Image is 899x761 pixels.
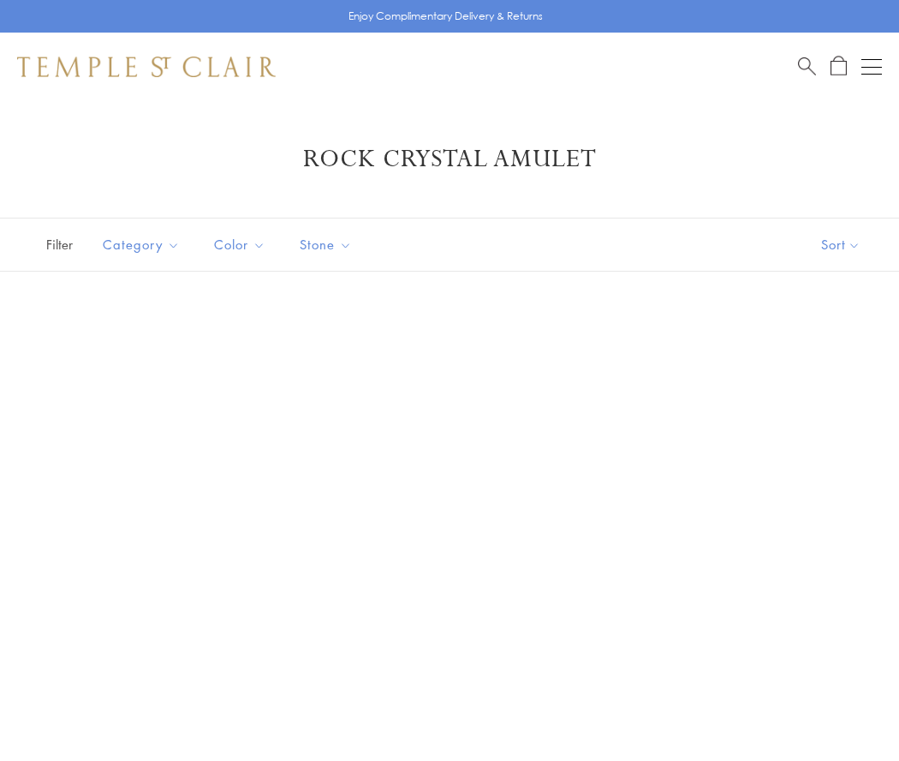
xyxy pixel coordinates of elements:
[291,234,365,255] span: Stone
[205,234,278,255] span: Color
[783,219,899,271] button: Show sort by
[94,234,193,255] span: Category
[17,57,276,77] img: Temple St. Clair
[798,56,816,77] a: Search
[348,8,543,25] p: Enjoy Complimentary Delivery & Returns
[201,225,278,264] button: Color
[287,225,365,264] button: Stone
[43,144,856,175] h1: Rock Crystal Amulet
[90,225,193,264] button: Category
[861,57,882,77] button: Open navigation
[831,56,847,77] a: Open Shopping Bag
